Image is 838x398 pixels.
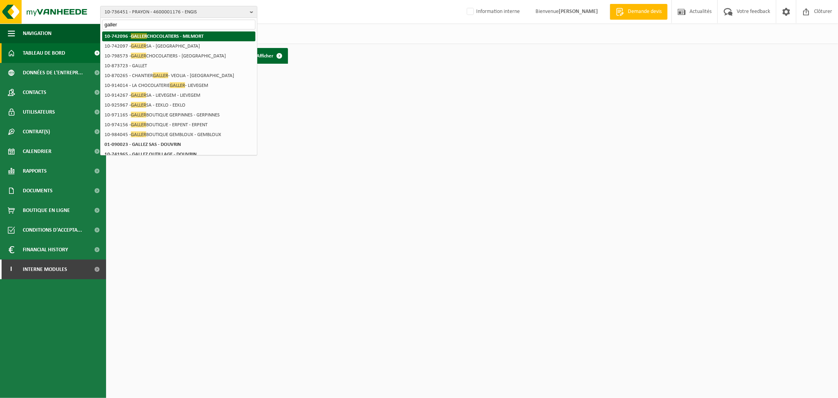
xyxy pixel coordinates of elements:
span: GALLER [131,53,146,59]
span: Utilisateurs [23,102,55,122]
strong: 10-742096 - CHOCOLATIERS - MILMORT [105,33,204,39]
span: GALLER [153,72,168,78]
span: GALLER [131,33,147,39]
span: Afficher [257,53,273,59]
span: Documents [23,181,53,201]
span: Conditions d'accepta... [23,220,82,240]
li: 10-984045 - BOUTIQUE GEMBLOUX - GEMBLOUX [102,130,255,140]
label: Information interne [465,6,520,18]
span: GALLER [131,122,146,127]
span: Contrat(s) [23,122,50,142]
span: I [8,260,15,279]
li: 10-798573 - CHOCOLATIERS - [GEOGRAPHIC_DATA] [102,51,255,61]
strong: [PERSON_NAME] [559,9,598,15]
a: Demande devis [610,4,667,20]
span: Financial History [23,240,68,260]
span: GALLER [170,82,185,88]
span: Navigation [23,24,51,43]
li: 10-742097 - SA - [GEOGRAPHIC_DATA] [102,41,255,51]
li: 10-870265 - CHANTIER - VEOLIA - [GEOGRAPHIC_DATA] [102,71,255,81]
li: 10-925967 - SA - EEKLO - EEKLO [102,100,255,110]
input: Chercher des succursales liées [102,20,255,29]
span: 10-736451 - PRAYON - 4600001176 - ENGIS [105,6,247,18]
li: 10-974156 - BOUTIQUE - ERPENT - ERPENT [102,120,255,130]
li: 10-914267 - SA - LIEVEGEM - LIEVEGEM [102,90,255,100]
span: GALLER [131,102,146,108]
li: 10-873723 - GALLET [102,61,255,71]
span: Contacts [23,83,46,102]
span: GALLER [131,43,146,49]
a: Afficher [250,48,287,64]
span: Rapports [23,161,47,181]
span: Tableau de bord [23,43,65,63]
span: GALLER [131,92,146,98]
li: 10-971165 - BOUTIQUE GERPINNES - GERPINNES [102,110,255,120]
span: Données de l'entrepr... [23,63,83,83]
strong: 01-090023 - GALLEZ SAS - DOUVRIN [105,142,181,147]
span: Demande devis [626,8,664,16]
strong: 10-741965 - GALLEZ OUTILLAGE - DOUVRIN [105,152,197,157]
button: 10-736451 - PRAYON - 4600001176 - ENGIS [100,6,257,18]
span: Calendrier [23,142,51,161]
span: GALLER [131,131,146,137]
span: Interne modules [23,260,67,279]
span: Boutique en ligne [23,201,70,220]
span: GALLER [131,112,146,118]
li: 10-914014 - LA CHOCOLATERIE - LIEVEGEM [102,81,255,90]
